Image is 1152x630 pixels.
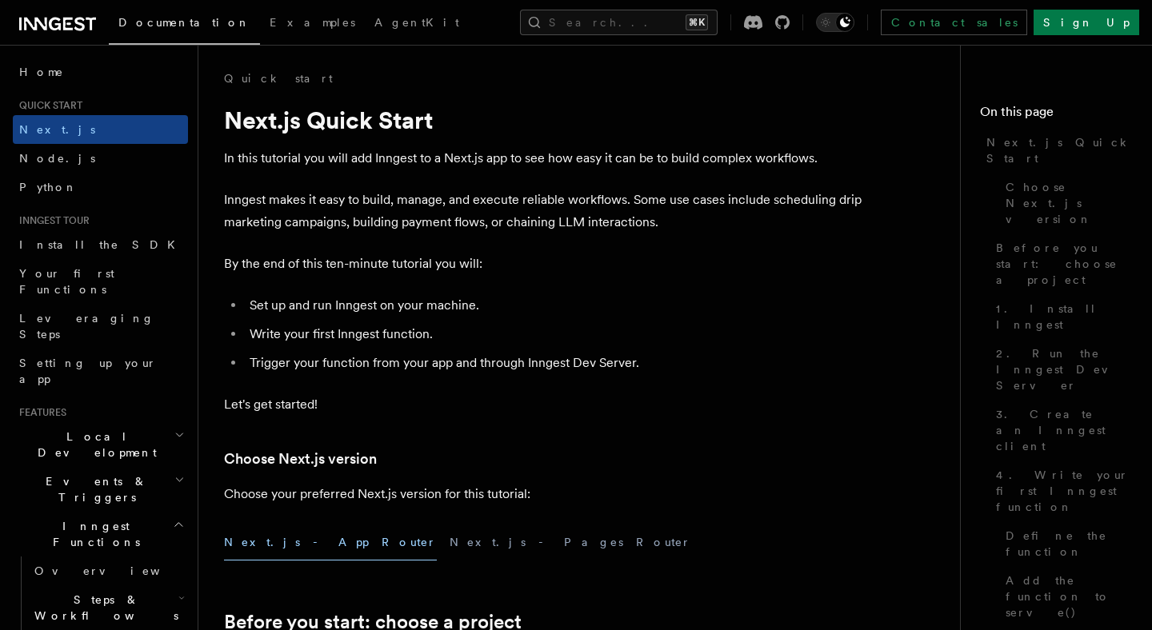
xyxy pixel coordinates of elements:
a: 4. Write your first Inngest function [990,461,1133,521]
span: Quick start [13,99,82,112]
span: Home [19,64,64,80]
a: Install the SDK [13,230,188,259]
a: Home [13,58,188,86]
kbd: ⌘K [686,14,708,30]
a: Contact sales [881,10,1027,35]
button: Events & Triggers [13,467,188,512]
button: Next.js - App Router [224,524,437,560]
a: Your first Functions [13,259,188,304]
li: Set up and run Inngest on your machine. [245,294,864,317]
p: By the end of this ten-minute tutorial you will: [224,253,864,275]
span: Local Development [13,429,174,461]
p: Let's get started! [224,393,864,416]
span: Your first Functions [19,267,114,296]
span: Examples [270,16,355,29]
span: Leveraging Steps [19,312,154,341]
a: Define the function [999,521,1133,566]
p: Choose your preferred Next.js version for this tutorial: [224,483,864,505]
a: Next.js Quick Start [980,128,1133,173]
span: Documentation [118,16,250,29]
span: Inngest Functions [13,518,173,550]
span: Before you start: choose a project [996,240,1133,288]
span: 4. Write your first Inngest function [996,467,1133,515]
a: Leveraging Steps [13,304,188,349]
a: 2. Run the Inngest Dev Server [990,339,1133,400]
span: Node.js [19,152,95,165]
span: Install the SDK [19,238,185,251]
li: Write your first Inngest function. [245,323,864,345]
span: Next.js Quick Start [986,134,1133,166]
h4: On this page [980,102,1133,128]
a: Before you start: choose a project [990,233,1133,294]
a: Add the function to serve() [999,566,1133,627]
span: Choose Next.js version [1006,179,1133,227]
h1: Next.js Quick Start [224,106,864,134]
p: Inngest makes it easy to build, manage, and execute reliable workflows. Some use cases include sc... [224,189,864,233]
a: Documentation [109,5,260,45]
button: Next.js - Pages Router [450,524,691,560]
a: 1. Install Inngest [990,294,1133,339]
span: Python [19,181,78,193]
a: Python [13,173,188,201]
a: Choose Next.js version [224,448,377,470]
span: Features [13,406,66,419]
li: Trigger your function from your app and through Inngest Dev Server. [245,352,864,374]
button: Toggle dark mode [816,13,854,32]
a: Next.js [13,115,188,144]
a: Node.js [13,144,188,173]
span: AgentKit [374,16,459,29]
a: AgentKit [365,5,469,43]
a: Overview [28,556,188,585]
span: Define the function [1006,528,1133,560]
button: Steps & Workflows [28,585,188,630]
span: 1. Install Inngest [996,301,1133,333]
span: 2. Run the Inngest Dev Server [996,345,1133,393]
span: Setting up your app [19,357,157,385]
span: Events & Triggers [13,473,174,505]
a: Sign Up [1034,10,1139,35]
a: Examples [260,5,365,43]
span: 3. Create an Inngest client [996,406,1133,454]
a: Setting up your app [13,349,188,393]
a: 3. Create an Inngest client [990,400,1133,461]
span: Add the function to serve() [1006,572,1133,620]
span: Overview [34,564,199,577]
span: Steps & Workflows [28,592,178,624]
span: Next.js [19,123,95,136]
a: Quick start [224,70,333,86]
span: Inngest tour [13,214,90,227]
button: Local Development [13,422,188,467]
button: Search...⌘K [520,10,718,35]
p: In this tutorial you will add Inngest to a Next.js app to see how easy it can be to build complex... [224,147,864,169]
a: Choose Next.js version [999,173,1133,233]
button: Inngest Functions [13,512,188,556]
